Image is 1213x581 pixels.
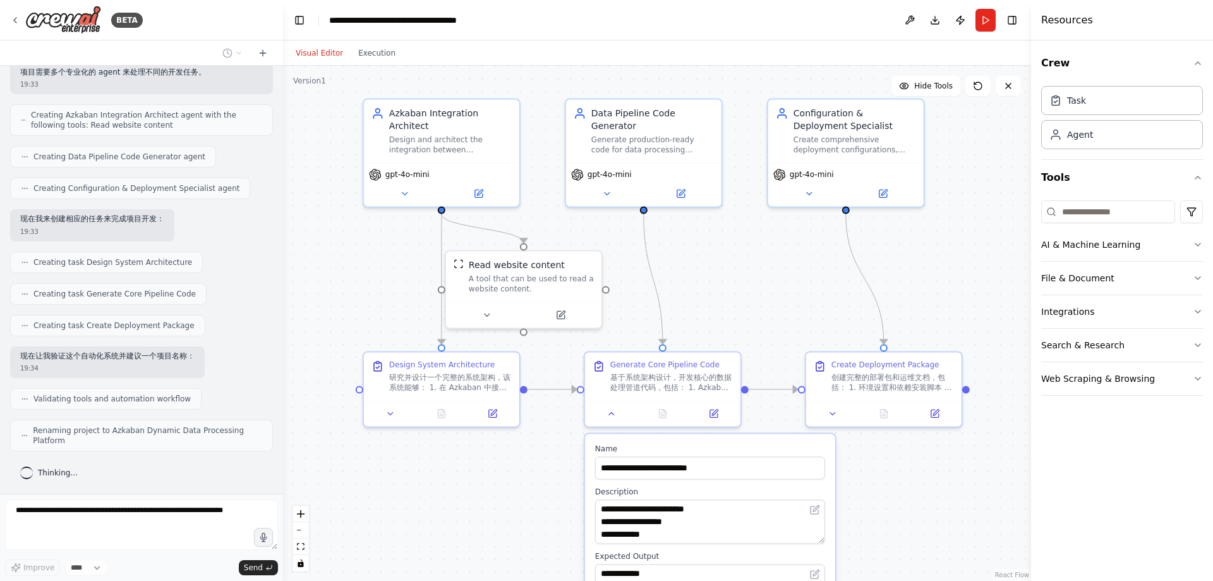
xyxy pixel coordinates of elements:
[435,214,530,243] g: Edge from 53d7907b-a16f-4556-b618-1831f4154dcf to 0e846aed-d577-4041-bf10-b1a5f7db9cbe
[253,46,273,61] button: Start a new chat
[1041,228,1203,261] button: AI & Machine Learning
[1041,262,1203,295] button: File & Document
[831,360,939,370] div: Create Deployment Package
[995,572,1029,578] a: React Flow attribution
[914,81,953,91] span: Hide Tools
[389,107,512,132] div: Azkaban Integration Architect
[565,98,723,207] div: Data Pipeline Code GeneratorGenerate production-ready code for data processing pipelines that can...
[767,98,925,207] div: Configuration & Deployment SpecialistCreate comprehensive deployment configurations, environment ...
[291,11,308,29] button: Hide left sidebar
[33,394,191,404] span: Validating tools and automation workflow
[244,563,263,573] span: Send
[33,321,195,331] span: Creating task Create Deployment Package
[831,372,954,393] div: 创建完整的部署包和运维文档，包括： 1. 环境设置和依赖安装脚本 2. Azkaban项目打包和部署指南 3. AWS S3权限和配置设置 4. Spark集群连接配置 5. 监控和日志配置 6...
[588,169,632,180] span: gpt-4o-mini
[33,257,192,267] span: Creating task Design System Architecture
[749,383,798,396] g: Edge from 2f73b58d-d35b-4837-ac60-ca017ca55a6f to 8b61a7cf-8e10-4541-a0e9-7d849aa5958a
[1041,362,1203,395] button: Web Scraping & Browsing
[20,352,195,362] p: 现在让我验证这个自动化系统并建议一个项目名称：
[591,107,714,132] div: Data Pipeline Code Generator
[293,506,309,572] div: React Flow controls
[20,80,263,89] div: 19:33
[217,46,248,61] button: Switch to previous chat
[1067,94,1086,107] div: Task
[645,186,716,201] button: Open in side panel
[595,551,825,561] label: Expected Output
[33,152,205,162] span: Creating Data Pipeline Code Generator agent
[1041,329,1203,362] button: Search & Research
[595,444,825,454] label: Name
[794,107,916,132] div: Configuration & Deployment Specialist
[5,560,60,576] button: Improve
[111,13,143,28] div: BETA
[807,502,823,517] button: Open in editor
[591,135,714,155] div: Generate production-ready code for data processing pipelines that can handle both {sql_engine} an...
[584,351,742,427] div: Generate Core Pipeline Code基于系统架构设计，开发核心的数据处理管道代码，包括： 1. Azkaban job文件和配置 2. 参数解析和验证模块 3. SQL执行器组...
[389,135,512,155] div: Design and architect the integration between {scheduler_platform} and data processing engines, cr...
[610,360,720,370] div: Generate Core Pipeline Code
[525,307,596,322] button: Open in side panel
[443,186,514,201] button: Open in side panel
[794,135,916,155] div: Create comprehensive deployment configurations, environment setup scripts, and operational docume...
[254,528,273,547] button: Click to speak your automation idea
[1041,160,1203,195] button: Tools
[857,406,910,421] button: No output available
[1041,195,1203,406] div: Tools
[913,406,957,421] button: Open in side panel
[445,250,603,329] div: ScrapeWebsiteToolRead website contentA tool that can be used to read a website content.
[20,364,195,373] div: 19:34
[1041,46,1203,81] button: Crew
[329,14,471,27] nav: breadcrumb
[454,259,464,269] img: ScrapeWebsiteTool
[610,372,733,393] div: 基于系统架构设计，开发核心的数据处理管道代码，包括： 1. Azkaban job文件和配置 2. 参数解析和验证模块 3. SQL执行器组件（支持多种SQL引擎如Hive, Presto等） ...
[595,487,825,497] label: Description
[20,227,164,236] div: 19:33
[471,406,514,421] button: Open in side panel
[469,259,565,271] div: Read website content
[528,383,577,396] g: Edge from 970c8c28-3bb9-4300-94af-6e93b7c4188d to 2f73b58d-d35b-4837-ac60-ca017ca55a6f
[363,98,521,207] div: Azkaban Integration ArchitectDesign and architect the integration between {scheduler_platform} an...
[385,169,430,180] span: gpt-4o-mini
[692,406,735,421] button: Open in side panel
[363,351,521,427] div: Design System Architecture研究并设计一个完整的系统架构，该系统能够： 1. 在 Azkaban 中接收用户输入的参数（SQL语句或Spark代码） 2. 解析和验证输入...
[20,58,263,77] p: 现在我来为你的 Azkaban 数据处理调度项目创建一个自动化方案。这个项目需要多个专业化的 agent 来处理不同的开发任务。
[435,214,448,344] g: Edge from 53d7907b-a16f-4556-b618-1831f4154dcf to 970c8c28-3bb9-4300-94af-6e93b7c4188d
[293,506,309,522] button: zoom in
[891,76,960,96] button: Hide Tools
[389,360,495,370] div: Design System Architecture
[1067,128,1093,141] div: Agent
[33,289,196,299] span: Creating task Generate Core Pipeline Code
[239,560,278,575] button: Send
[469,274,594,294] div: A tool that can be used to read a website content.
[1041,81,1203,159] div: Crew
[840,214,890,344] g: Edge from 919ef879-ea42-47a6-b0c9-c177ec1af25e to 8b61a7cf-8e10-4541-a0e9-7d849aa5958a
[389,372,512,393] div: 研究并设计一个完整的系统架构，该系统能够： 1. 在 Azkaban 中接收用户输入的参数（SQL语句或Spark代码） 2. 解析和验证输入参数的类型和语法 3. 根据参数类型选择适当的执行引...
[23,563,54,573] span: Improve
[293,76,326,86] div: Version 1
[38,468,78,478] span: Thinking...
[293,555,309,572] button: toggle interactivity
[20,214,164,224] p: 现在我来创建相应的任务来完成项目开发：
[1041,13,1093,28] h4: Resources
[293,539,309,555] button: fit view
[33,183,239,193] span: Creating Configuration & Deployment Specialist agent
[351,46,403,61] button: Execution
[33,425,262,446] span: Renaming project to Azkaban Dynamic Data Processing Platform
[636,406,689,421] button: No output available
[31,110,262,130] span: Creating Azkaban Integration Architect agent with the following tools: Read website content
[790,169,834,180] span: gpt-4o-mini
[1003,11,1021,29] button: Hide right sidebar
[637,214,669,344] g: Edge from c6123001-3f8e-4148-817d-1e511d2d96ab to 2f73b58d-d35b-4837-ac60-ca017ca55a6f
[293,522,309,539] button: zoom out
[805,351,963,427] div: Create Deployment Package创建完整的部署包和运维文档，包括： 1. 环境设置和依赖安装脚本 2. Azkaban项目打包和部署指南 3. AWS S3权限和配置设置 4....
[25,6,101,34] img: Logo
[414,406,468,421] button: No output available
[1041,295,1203,328] button: Integrations
[847,186,919,201] button: Open in side panel
[288,46,351,61] button: Visual Editor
